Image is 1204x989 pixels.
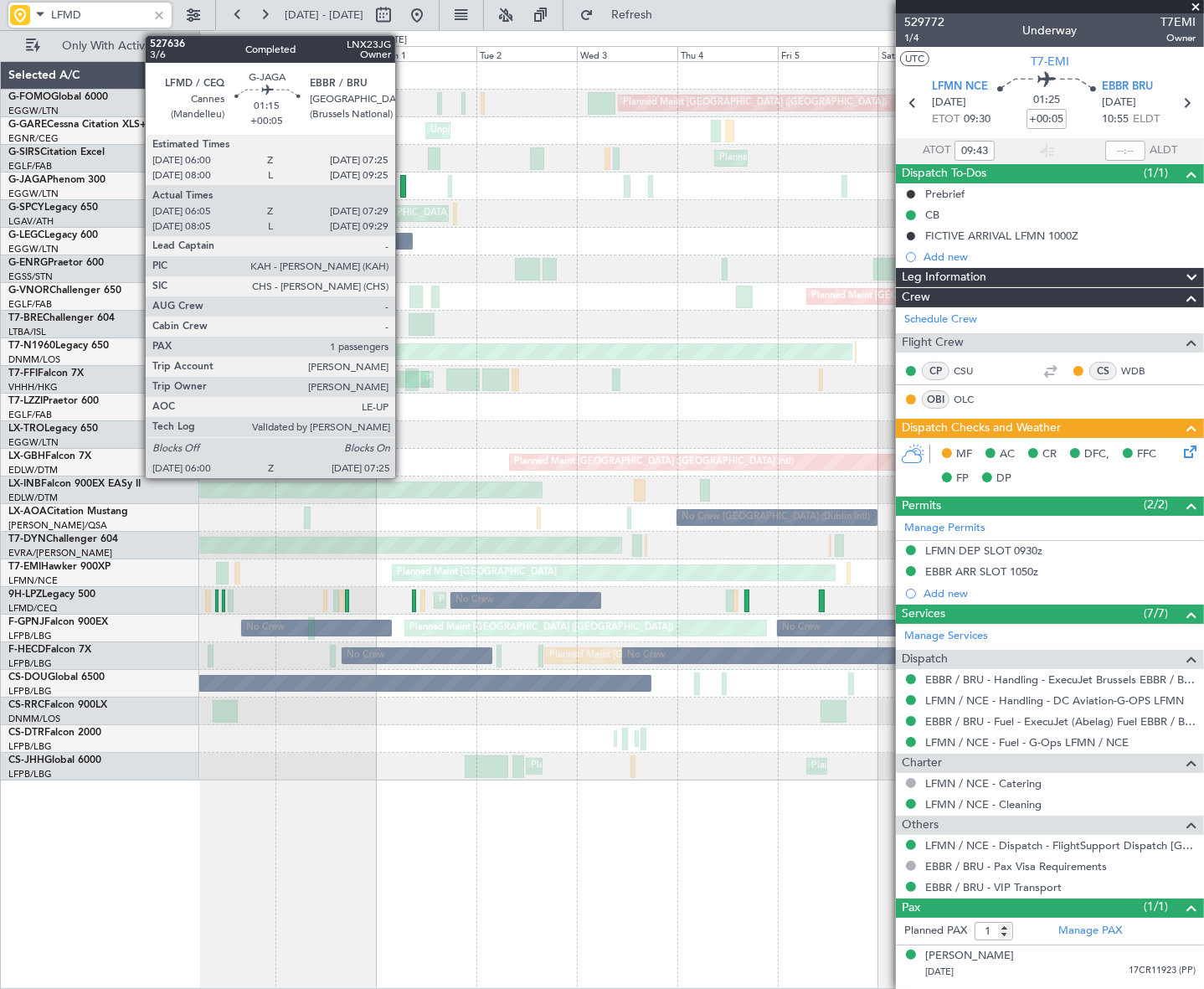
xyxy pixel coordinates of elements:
[8,713,60,725] a: DNMM/LOS
[8,258,104,268] a: G-ENRGPraetor 600
[904,923,967,940] label: Planned PAX
[8,657,52,670] a: LFPB/LBG
[8,519,107,532] a: [PERSON_NAME]/QSA
[8,574,58,587] a: LFMN/NCE
[902,754,942,773] span: Charter
[8,326,46,338] a: LTBA/ISL
[8,700,44,710] span: CS-RRC
[8,368,84,379] a: T7-FFIFalcon 7X
[439,588,625,613] div: Planned Maint Nice ([GEOGRAPHIC_DATA])
[8,381,58,394] a: VHHH/HKG
[623,90,887,116] div: Planned Maint [GEOGRAPHIC_DATA] ([GEOGRAPHIC_DATA])
[242,201,435,226] div: Planned Maint Athens ([PERSON_NAME] Intl)
[902,268,986,287] span: Leg Information
[8,617,44,627] span: F-GPNJ
[8,562,111,572] a: T7-EMIHawker 900XP
[1129,964,1196,978] span: 17CR11923 (PP)
[925,880,1062,894] a: EBBR / BRU - VIP Transport
[682,505,870,530] div: No Crew [GEOGRAPHIC_DATA] (Dublin Intl)
[8,617,108,627] a: F-GPNJFalcon 900EX
[8,630,52,642] a: LFPB/LBG
[8,645,91,655] a: F-HECDFalcon 7X
[8,203,98,213] a: G-SPCYLegacy 650
[8,424,98,434] a: LX-TROLegacy 650
[1133,111,1160,128] span: ELDT
[8,479,41,489] span: LX-INB
[455,588,494,613] div: No Crew
[18,33,182,59] button: Only With Activity
[924,586,1196,600] div: Add new
[925,564,1038,579] div: EBBR ARR SLOT 1050z
[1102,79,1153,95] span: EBBR BRU
[8,464,58,476] a: EDLW/DTM
[1102,95,1136,111] span: [DATE]
[1121,363,1159,379] a: WDB
[409,616,673,641] div: Planned Maint [GEOGRAPHIC_DATA] ([GEOGRAPHIC_DATA])
[925,838,1196,852] a: LFMN / NCE - Dispatch - FlightSupport Dispatch [GEOGRAPHIC_DATA]
[572,2,672,28] button: Refresh
[8,590,42,600] span: 9H-LPZ
[956,446,972,463] span: MF
[902,816,939,835] span: Others
[8,534,118,544] a: T7-DYNChallenger 604
[925,859,1107,873] a: EBBR / BRU - Pax Visa Requirements
[8,451,91,461] a: LX-GBHFalcon 7X
[8,685,52,698] a: LFPB/LBG
[8,396,43,406] span: T7-LZZI
[1160,31,1196,45] span: Owner
[597,9,667,21] span: Refresh
[925,776,1042,791] a: LFMN / NCE - Catering
[8,230,98,240] a: G-LEGCLegacy 600
[904,312,977,328] a: Schedule Crew
[8,175,47,185] span: G-JAGA
[8,755,44,765] span: CS-JHH
[925,229,1078,243] div: FICTIVE ARRIVAL LFMN 1000Z
[954,363,991,379] a: CSU
[954,141,995,161] input: --:--
[902,899,920,918] span: Pax
[811,284,1075,309] div: Planned Maint [GEOGRAPHIC_DATA] ([GEOGRAPHIC_DATA])
[904,520,985,537] a: Manage Permits
[902,497,941,516] span: Permits
[8,105,59,117] a: EGGW/LTN
[8,700,107,710] a: CS-RRCFalcon 900LX
[925,735,1129,749] a: LFMN / NCE - Fuel - G-Ops LFMN / NCE
[925,797,1042,811] a: LFMN / NCE - Cleaning
[549,643,813,668] div: Planned Maint [GEOGRAPHIC_DATA] ([GEOGRAPHIC_DATA])
[8,436,59,449] a: EGGW/LTN
[8,298,52,311] a: EGLF/FAB
[577,46,677,61] div: Wed 3
[8,203,44,213] span: G-SPCY
[996,471,1011,487] span: DP
[8,286,49,296] span: G-VNOR
[902,605,945,624] span: Services
[1144,164,1168,182] span: (1/1)
[925,543,1042,558] div: LFMN DEP SLOT 0930z
[1144,496,1168,513] span: (2/2)
[8,507,128,517] a: LX-AOACitation Mustang
[925,672,1196,687] a: EBBR / BRU - Handling - ExecuJet Brussels EBBR / BRU
[8,728,101,738] a: CS-DTRFalcon 2000
[8,602,57,615] a: LFMD/CEQ
[8,672,48,683] span: CS-DOU
[719,146,983,171] div: Planned Maint [GEOGRAPHIC_DATA] ([GEOGRAPHIC_DATA])
[1042,446,1057,463] span: CR
[531,754,795,779] div: Planned Maint [GEOGRAPHIC_DATA] ([GEOGRAPHIC_DATA])
[8,147,40,157] span: G-SIRS
[8,409,52,421] a: EGLF/FAB
[8,534,46,544] span: T7-DYN
[925,966,954,978] span: [DATE]
[8,451,45,461] span: LX-GBH
[8,672,105,683] a: CS-DOUGlobal 6500
[397,560,557,585] div: Planned Maint [GEOGRAPHIC_DATA]
[8,547,112,559] a: EVRA/[PERSON_NAME]
[8,424,44,434] span: LX-TRO
[811,754,1075,779] div: Planned Maint [GEOGRAPHIC_DATA] ([GEOGRAPHIC_DATA])
[8,645,45,655] span: F-HECD
[1144,605,1168,622] span: (7/7)
[1105,141,1145,161] input: --:--
[8,258,48,268] span: G-ENRG
[8,286,121,296] a: G-VNORChallenger 650
[627,643,666,668] div: No Crew
[923,142,950,159] span: ATOT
